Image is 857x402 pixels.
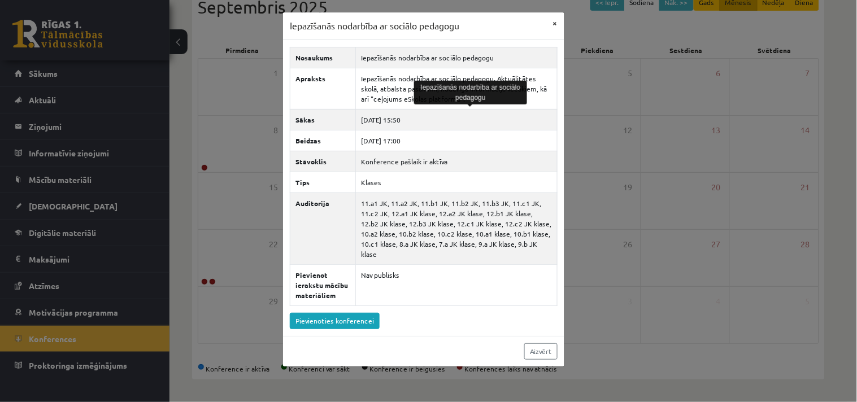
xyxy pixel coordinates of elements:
td: Iepazīšanās nodarbība ar sociālo pedagogu. Aktuālitātes skolā, atbalsta pasākumi, noderīga inform... [356,68,558,109]
td: [DATE] 15:50 [356,109,558,130]
td: [DATE] 17:00 [356,130,558,151]
td: Klases [356,172,558,193]
th: Sākas [290,109,356,130]
th: Tips [290,172,356,193]
td: Nav publisks [356,264,558,305]
th: Pievienot ierakstu mācību materiāliem [290,264,356,305]
td: 11.a1 JK, 11.a2 JK, 11.b1 JK, 11.b2 JK, 11.b3 JK, 11.c1 JK, 11.c2 JK, 12.a1 JK klase, 12.a2 JK kl... [356,193,558,264]
th: Nosaukums [290,47,356,68]
th: Auditorija [290,193,356,264]
td: Iepazīšanās nodarbība ar sociālo pedagogu [356,47,558,68]
a: Pievienoties konferencei [290,313,380,329]
a: Aizvērt [524,343,558,360]
h3: Iepazīšanās nodarbība ar sociālo pedagogu [290,19,459,33]
th: Beidzas [290,130,356,151]
td: Konference pašlaik ir aktīva [356,151,558,172]
th: Stāvoklis [290,151,356,172]
button: × [546,12,564,34]
th: Apraksts [290,68,356,109]
div: Iepazīšanās nodarbība ar sociālo pedagogu [414,81,527,104]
